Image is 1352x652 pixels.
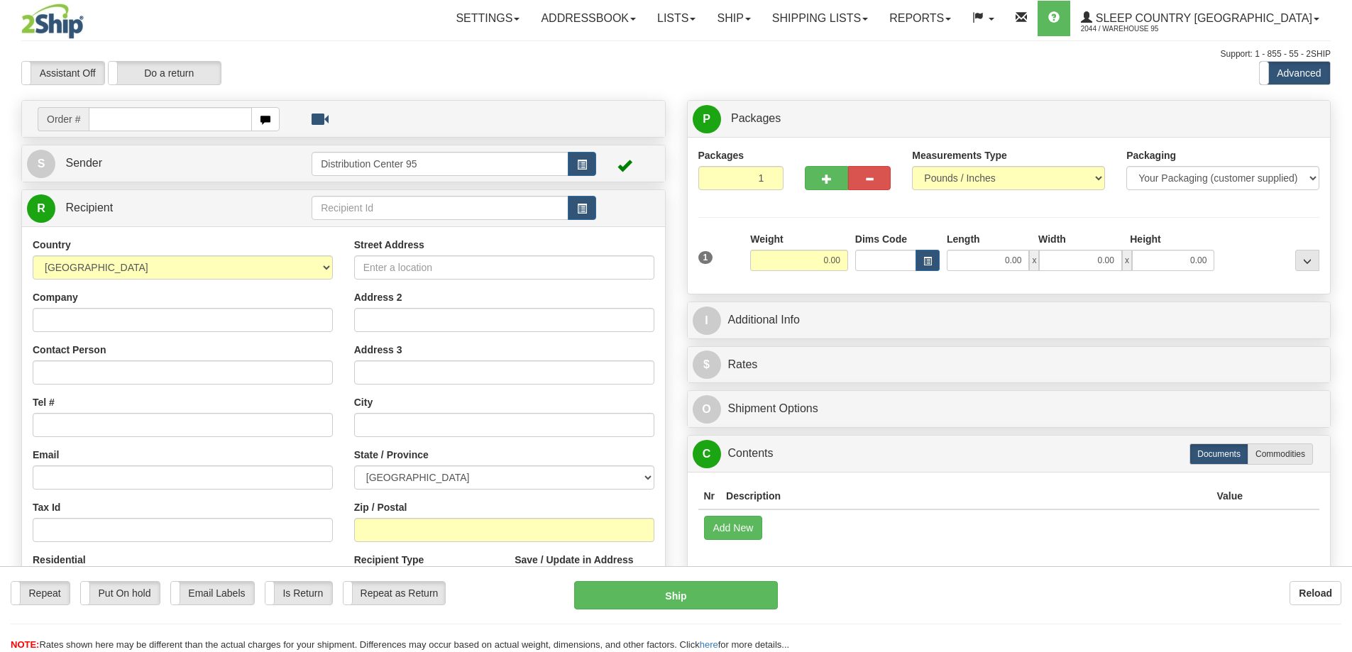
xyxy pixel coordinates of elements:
label: Width [1038,232,1066,246]
a: Addressbook [530,1,647,36]
label: Zip / Postal [354,500,407,514]
th: Value [1211,483,1248,509]
a: $Rates [693,350,1326,380]
label: Documents [1189,443,1248,465]
label: State / Province [354,448,429,462]
label: Do a return [109,62,221,84]
span: R [27,194,55,223]
label: Street Address [354,238,424,252]
label: Tel # [33,395,55,409]
label: Height [1130,232,1161,246]
label: Commodities [1248,443,1313,465]
a: here [700,639,718,650]
a: IAdditional Info [693,306,1326,335]
a: Reports [879,1,962,36]
button: Add New [704,516,763,540]
div: ... [1295,250,1319,271]
a: Lists [647,1,706,36]
a: Shipping lists [762,1,879,36]
span: NOTE: [11,639,39,650]
input: Recipient Id [312,196,568,220]
span: P [693,105,721,133]
a: OShipment Options [693,394,1326,424]
b: Reload [1299,587,1332,599]
a: R Recipient [27,194,280,223]
span: Sleep Country [GEOGRAPHIC_DATA] [1092,12,1312,24]
label: Tax Id [33,500,60,514]
label: Contact Person [33,343,106,357]
button: Ship [574,581,778,609]
label: Advanced [1260,62,1330,84]
a: Sleep Country [GEOGRAPHIC_DATA] 2044 / Warehouse 95 [1070,1,1330,36]
label: Country [33,238,71,252]
label: Put On hold [81,582,160,604]
img: logo2044.jpg [21,4,84,39]
label: Residential [33,553,86,567]
span: 1 [698,251,713,264]
span: S [27,150,55,178]
span: Sender [65,157,102,169]
span: Order # [38,107,89,131]
label: Is Return [265,582,332,604]
label: Length [947,232,980,246]
input: Sender Id [312,152,568,176]
label: Repeat as Return [344,582,445,604]
label: City [354,395,373,409]
th: Nr [698,483,721,509]
a: Ship [706,1,761,36]
label: Address 3 [354,343,402,357]
span: 2044 / Warehouse 95 [1081,22,1187,36]
label: Weight [750,232,783,246]
label: Dims Code [855,232,907,246]
label: Packaging [1126,148,1176,162]
a: CContents [693,439,1326,468]
th: Description [720,483,1211,509]
label: Address 2 [354,290,402,304]
label: Company [33,290,78,304]
label: Save / Update in Address Book [515,553,654,581]
button: Reload [1290,581,1341,605]
label: Assistant Off [22,62,104,84]
label: Email Labels [171,582,254,604]
label: Repeat [11,582,70,604]
span: x [1029,250,1039,271]
span: I [693,306,721,335]
span: O [693,395,721,424]
input: Enter a location [354,255,654,280]
span: x [1122,250,1132,271]
label: Packages [698,148,744,162]
a: S Sender [27,149,312,178]
a: Settings [445,1,530,36]
span: C [693,440,721,468]
span: Packages [731,112,781,124]
label: Email [33,448,59,462]
a: P Packages [693,104,1326,133]
div: Support: 1 - 855 - 55 - 2SHIP [21,48,1331,60]
span: $ [693,350,721,379]
span: Recipient [65,201,113,214]
label: Recipient Type [354,553,424,567]
label: Measurements Type [912,148,1007,162]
